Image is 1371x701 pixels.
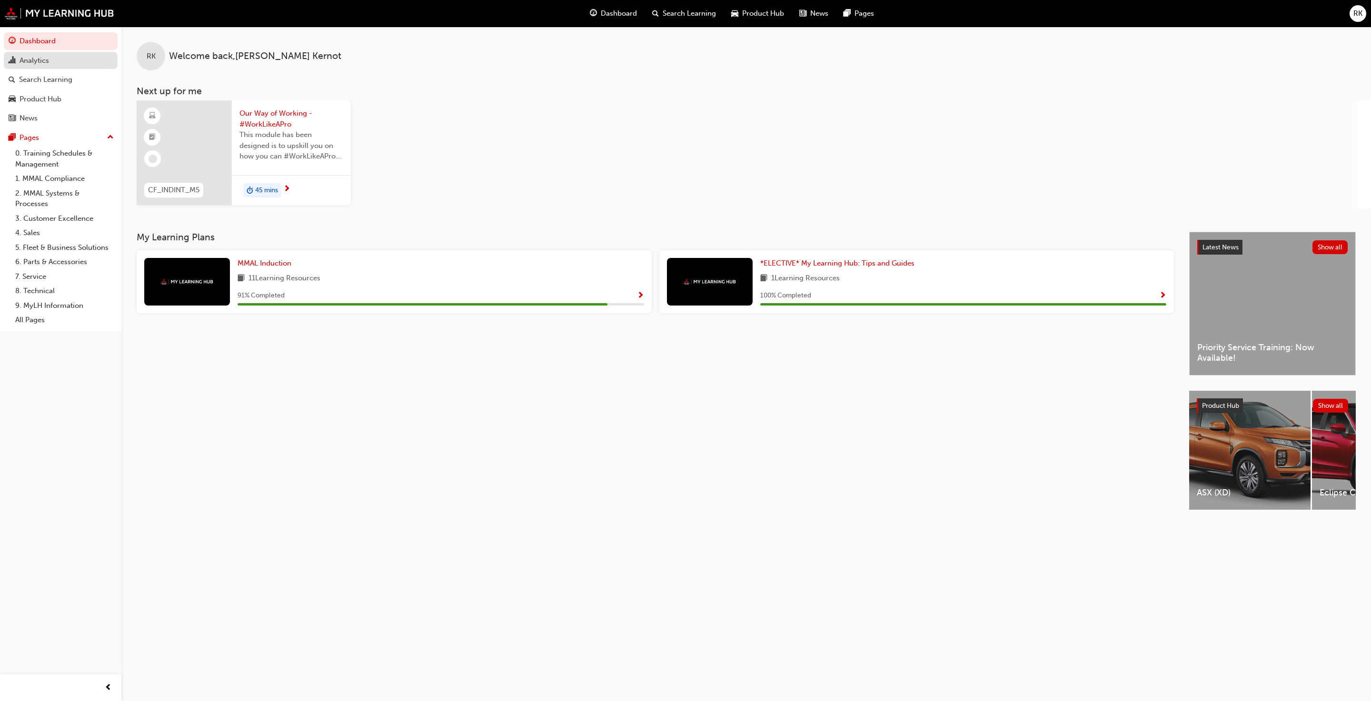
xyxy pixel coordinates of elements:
[11,240,118,255] a: 5. Fleet & Business Solutions
[663,8,716,19] span: Search Learning
[1159,290,1166,302] button: Show Progress
[238,273,245,285] span: book-icon
[11,146,118,171] a: 0. Training Schedules & Management
[724,4,792,23] a: car-iconProduct Hub
[11,186,118,211] a: 2. MMAL Systems & Processes
[238,258,295,269] a: MMAL Induction
[684,279,736,285] img: mmal
[1312,240,1348,254] button: Show all
[149,155,157,163] span: learningRecordVerb_NONE-icon
[20,55,49,66] div: Analytics
[105,682,112,694] span: prev-icon
[20,94,61,105] div: Product Hub
[4,30,118,129] button: DashboardAnalyticsSearch LearningProduct HubNews
[9,76,15,84] span: search-icon
[11,284,118,298] a: 8. Technical
[255,185,278,196] span: 45 mins
[1313,399,1349,413] button: Show all
[1197,398,1348,414] a: Product HubShow all
[1202,243,1239,251] span: Latest News
[4,32,118,50] a: Dashboard
[9,37,16,46] span: guage-icon
[771,273,840,285] span: 1 Learning Resources
[1202,402,1239,410] span: Product Hub
[238,290,285,301] span: 91 % Completed
[149,131,156,144] span: booktick-icon
[11,226,118,240] a: 4. Sales
[11,211,118,226] a: 3. Customer Excellence
[11,298,118,313] a: 9. MyLH Information
[637,292,644,300] span: Show Progress
[1350,5,1366,22] button: RK
[247,184,253,197] span: duration-icon
[4,109,118,127] a: News
[760,258,918,269] a: *ELECTIVE* My Learning Hub: Tips and Guides
[742,8,784,19] span: Product Hub
[637,290,644,302] button: Show Progress
[137,100,351,205] a: CF_INDINT_M5Our Way of Working - #WorkLikeAProThis module has been designed is to upskill you on ...
[645,4,724,23] a: search-iconSearch Learning
[148,185,199,196] span: CF_INDINT_M5
[810,8,828,19] span: News
[11,255,118,269] a: 6. Parts & Accessories
[9,95,16,104] span: car-icon
[137,232,1174,243] h3: My Learning Plans
[149,110,156,122] span: learningResourceType_ELEARNING-icon
[147,51,156,62] span: RK
[283,185,290,194] span: next-icon
[121,86,1371,97] h3: Next up for me
[20,132,39,143] div: Pages
[4,71,118,89] a: Search Learning
[5,7,114,20] img: mmal
[161,279,213,285] img: mmal
[11,269,118,284] a: 7. Service
[1189,391,1311,510] a: ASX (XD)
[169,51,341,62] span: Welcome back , [PERSON_NAME] Kernot
[1353,8,1362,19] span: RK
[4,90,118,108] a: Product Hub
[582,4,645,23] a: guage-iconDashboard
[248,273,320,285] span: 11 Learning Resources
[1197,240,1348,255] a: Latest NewsShow all
[1159,292,1166,300] span: Show Progress
[238,259,291,267] span: MMAL Induction
[1197,487,1303,498] span: ASX (XD)
[4,129,118,147] button: Pages
[9,134,16,142] span: pages-icon
[836,4,882,23] a: pages-iconPages
[239,108,343,129] span: Our Way of Working - #WorkLikeAPro
[792,4,836,23] a: news-iconNews
[11,313,118,327] a: All Pages
[731,8,738,20] span: car-icon
[20,113,38,124] div: News
[844,8,851,20] span: pages-icon
[11,171,118,186] a: 1. MMAL Compliance
[601,8,637,19] span: Dashboard
[854,8,874,19] span: Pages
[760,259,914,267] span: *ELECTIVE* My Learning Hub: Tips and Guides
[9,57,16,65] span: chart-icon
[1197,342,1348,364] span: Priority Service Training: Now Available!
[1189,232,1356,375] a: Latest NewsShow allPriority Service Training: Now Available!
[107,131,114,144] span: up-icon
[760,273,767,285] span: book-icon
[590,8,597,20] span: guage-icon
[4,52,118,69] a: Analytics
[9,114,16,123] span: news-icon
[239,129,343,162] span: This module has been designed is to upskill you on how you can #WorkLikeAPro at Mitsubishi Motors...
[760,290,811,301] span: 100 % Completed
[799,8,806,20] span: news-icon
[19,74,72,85] div: Search Learning
[652,8,659,20] span: search-icon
